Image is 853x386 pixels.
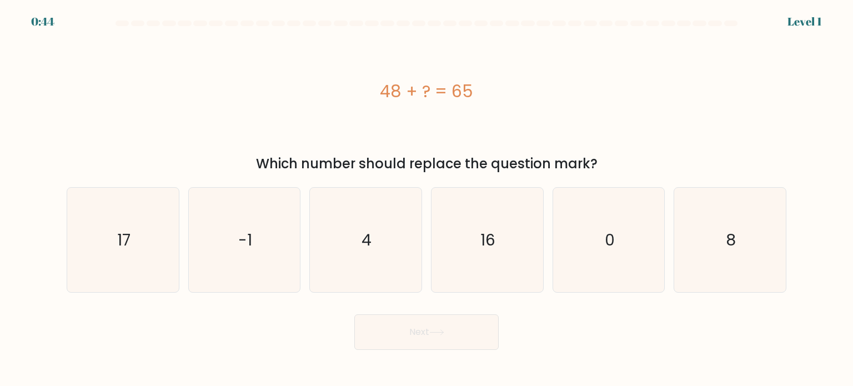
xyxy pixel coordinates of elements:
div: 0:44 [31,13,54,30]
div: 48 + ? = 65 [67,79,786,104]
text: 0 [605,228,615,250]
text: 16 [481,228,496,250]
div: Which number should replace the question mark? [73,154,780,174]
button: Next [354,314,499,350]
div: Level 1 [787,13,822,30]
text: 4 [362,228,372,250]
text: 8 [726,228,736,250]
text: -1 [238,228,252,250]
text: 17 [117,228,131,250]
